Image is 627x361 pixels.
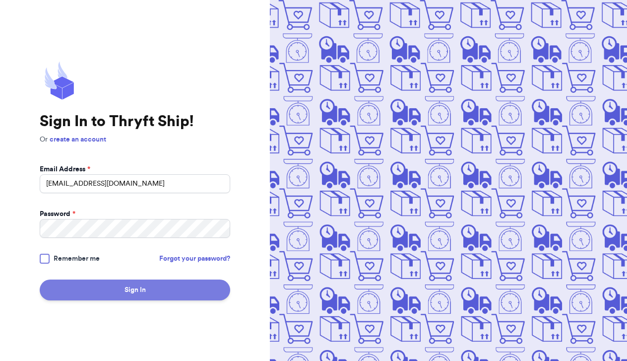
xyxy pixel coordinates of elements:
label: Password [40,209,75,219]
p: Or [40,135,230,144]
a: create an account [50,136,106,143]
button: Sign In [40,280,230,300]
span: Remember me [54,254,100,264]
h1: Sign In to Thryft Ship! [40,113,230,131]
label: Email Address [40,164,90,174]
a: Forgot your password? [159,254,230,264]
